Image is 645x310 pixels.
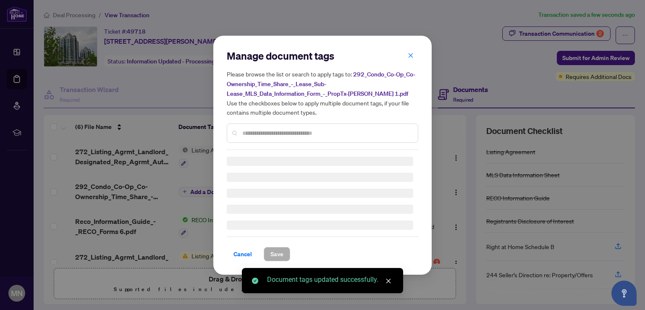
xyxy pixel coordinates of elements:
span: check-circle [252,278,258,284]
button: Open asap [611,281,637,306]
h5: Please browse the list or search to apply tags to: Use the checkboxes below to apply multiple doc... [227,69,418,117]
span: 292_Condo_Co-Op_Co-Ownership_Time_Share_-_Lease_Sub-Lease_MLS_Data_Information_Form_-_PropTx-[PER... [227,71,415,97]
span: close [408,52,414,58]
h2: Manage document tags [227,49,418,63]
span: Cancel [233,247,252,261]
button: Save [264,247,290,261]
div: Document tags updated successfully. [267,275,393,285]
button: Cancel [227,247,259,261]
span: close [385,278,391,284]
a: Close [384,276,393,286]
